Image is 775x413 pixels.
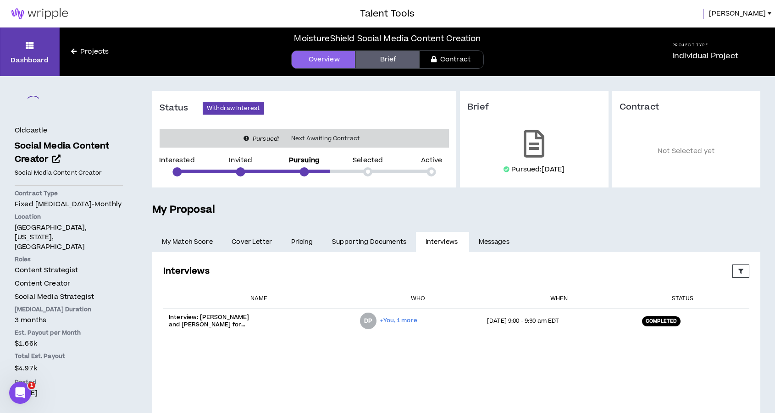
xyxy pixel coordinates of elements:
p: [GEOGRAPHIC_DATA], [US_STATE], [GEOGRAPHIC_DATA] [15,223,123,252]
span: 1 [28,382,35,389]
p: $1.66k [15,339,123,348]
div: DP [364,318,372,324]
span: +You, 1 more [380,316,417,325]
p: Contract Type [15,189,123,198]
a: Pricing [282,232,323,252]
span: Next Awaiting Contract [286,134,365,143]
th: Status [637,289,729,309]
p: Est. Payout per Month [15,329,123,337]
h3: Interviews [163,265,210,277]
p: Interested [159,157,194,164]
a: My Match Score [152,232,222,252]
p: [MEDICAL_DATA] Duration [15,305,123,314]
span: [PERSON_NAME] [709,9,766,19]
div: Completed [642,316,681,326]
h4: Oldcastle [15,126,47,136]
a: Brief [355,50,420,69]
span: Social Media Content Creator [15,140,110,165]
h3: Brief [467,102,601,113]
span: Social Media Content Creator [15,169,102,177]
th: Name [163,289,354,309]
h3: Talent Tools [360,7,415,21]
span: Cover Letter [232,237,272,247]
a: Social Media Content Creator [15,140,123,166]
p: Total Est. Payout [15,352,123,360]
span: Social Media Strategist [15,292,94,302]
p: Dashboard [11,55,49,65]
h3: Status [160,103,203,114]
p: Not Selected yet [620,127,753,176]
p: 3 months [15,315,123,325]
p: Roles [15,255,123,264]
a: Projects [60,47,120,57]
p: Active [421,157,443,164]
span: Content Creator [15,279,70,288]
a: Messages [469,232,521,252]
div: MoistureShield Social Media Content Creation [294,33,481,45]
p: [DATE] [15,388,123,398]
button: Withdraw Interest [203,102,264,115]
div: Drew P. [360,313,376,329]
th: Who [354,289,482,309]
p: Pursuing [289,157,320,164]
p: [DATE] 9:00 - 9:30 am EDT [487,317,631,325]
i: Pursued! [253,135,279,143]
p: Location [15,213,123,221]
p: Selected [353,157,383,164]
h5: Project Type [672,42,738,48]
p: Individual Project [672,50,738,61]
span: Content Strategist [15,265,78,275]
p: Invited [229,157,252,164]
span: Fixed [MEDICAL_DATA] - monthly [15,199,122,209]
span: $4.97k [15,362,37,374]
a: Overview [291,50,355,69]
th: When [482,289,637,309]
p: Posted [15,378,123,386]
iframe: Intercom live chat [9,382,31,404]
p: Interview: [PERSON_NAME] and [PERSON_NAME] for MoistureShield Social Media Content Creation [169,314,260,328]
p: Pursued: [DATE] [511,165,565,174]
a: Contract [420,50,484,69]
a: Interviews [416,232,469,252]
h5: My Proposal [152,202,760,218]
h3: Contract [620,102,753,113]
a: Supporting Documents [322,232,415,252]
